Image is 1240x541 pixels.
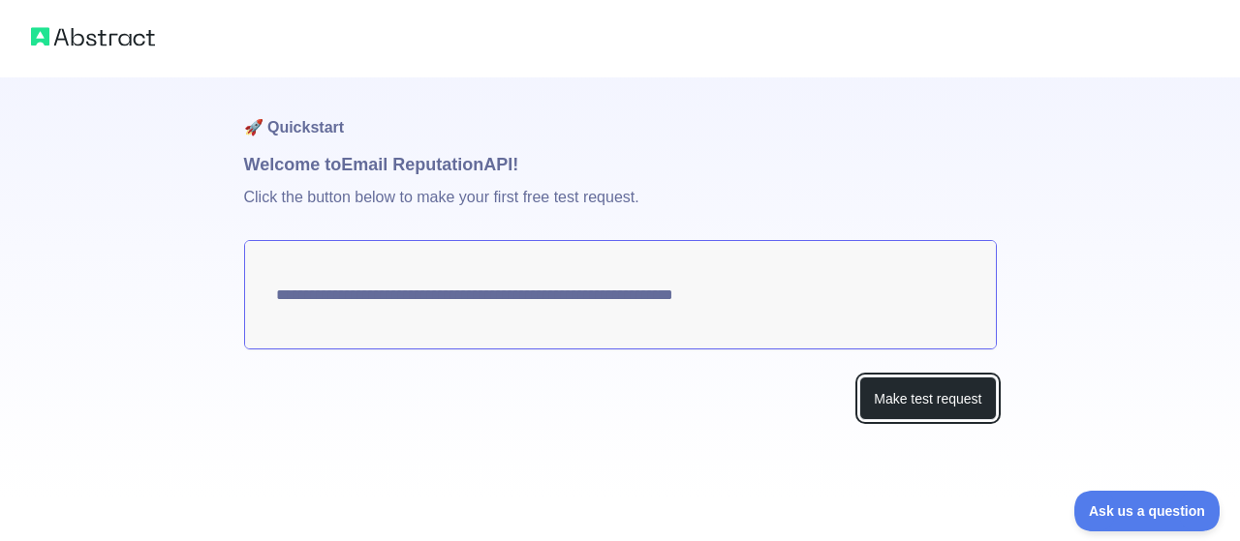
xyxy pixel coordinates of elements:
[1074,491,1221,531] iframe: Toggle Customer Support
[859,376,996,420] button: Make test request
[244,77,997,151] h1: 🚀 Quickstart
[244,151,997,178] h1: Welcome to Email Reputation API!
[244,178,997,240] p: Click the button below to make your first free test request.
[31,23,155,50] img: Abstract logo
